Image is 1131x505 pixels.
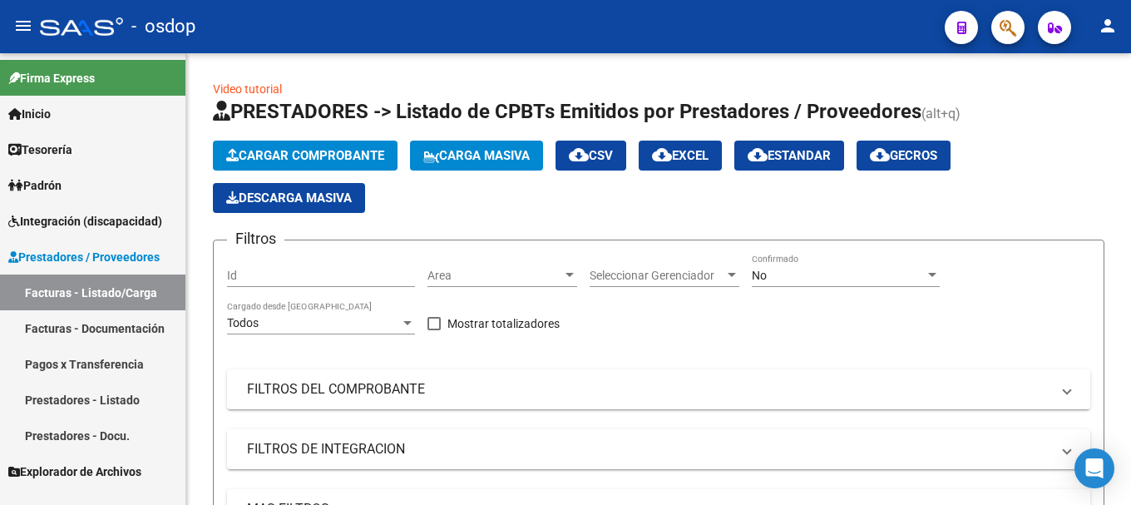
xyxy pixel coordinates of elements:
[1074,448,1114,488] div: Open Intercom Messenger
[921,106,961,121] span: (alt+q)
[423,148,530,163] span: Carga Masiva
[8,248,160,266] span: Prestadores / Proveedores
[734,141,844,171] button: Estandar
[556,141,626,171] button: CSV
[13,16,33,36] mat-icon: menu
[748,145,768,165] mat-icon: cloud_download
[639,141,722,171] button: EXCEL
[569,148,613,163] span: CSV
[8,69,95,87] span: Firma Express
[447,314,560,334] span: Mostrar totalizadores
[8,212,162,230] span: Integración (discapacidad)
[857,141,951,171] button: Gecros
[590,269,724,283] span: Seleccionar Gerenciador
[227,316,259,329] span: Todos
[652,145,672,165] mat-icon: cloud_download
[226,191,352,205] span: Descarga Masiva
[8,463,141,481] span: Explorador de Archivos
[569,145,589,165] mat-icon: cloud_download
[870,148,937,163] span: Gecros
[8,105,51,123] span: Inicio
[247,440,1050,458] mat-panel-title: FILTROS DE INTEGRACION
[213,100,921,123] span: PRESTADORES -> Listado de CPBTs Emitidos por Prestadores / Proveedores
[213,183,365,213] app-download-masive: Descarga masiva de comprobantes (adjuntos)
[1098,16,1118,36] mat-icon: person
[410,141,543,171] button: Carga Masiva
[748,148,831,163] span: Estandar
[213,183,365,213] button: Descarga Masiva
[227,369,1090,409] mat-expansion-panel-header: FILTROS DEL COMPROBANTE
[213,141,398,171] button: Cargar Comprobante
[427,269,562,283] span: Area
[227,227,284,250] h3: Filtros
[131,8,195,45] span: - osdop
[652,148,709,163] span: EXCEL
[227,429,1090,469] mat-expansion-panel-header: FILTROS DE INTEGRACION
[247,380,1050,399] mat-panel-title: FILTROS DEL COMPROBANTE
[8,176,62,195] span: Padrón
[226,148,384,163] span: Cargar Comprobante
[752,269,767,282] span: No
[870,145,890,165] mat-icon: cloud_download
[213,82,282,96] a: Video tutorial
[8,141,72,159] span: Tesorería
